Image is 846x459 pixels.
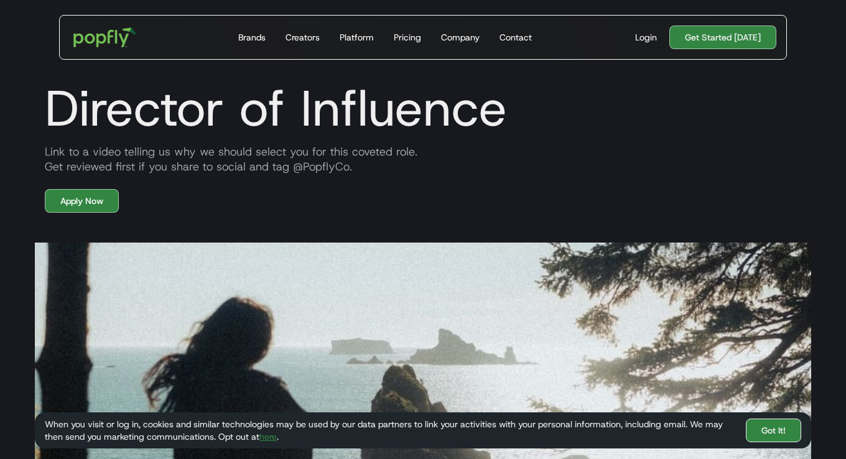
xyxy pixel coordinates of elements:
a: Get Started [DATE] [669,25,776,49]
div: Creators [286,31,320,44]
div: Platform [340,31,374,44]
a: home [65,19,145,56]
div: Contact [500,31,532,44]
a: here [259,431,277,442]
a: Contact [495,16,537,59]
a: Got It! [746,419,801,442]
a: Creators [281,16,325,59]
a: Apply Now [45,189,119,213]
div: Brands [238,31,266,44]
a: Login [630,31,662,44]
div: When you visit or log in, cookies and similar technologies may be used by our data partners to li... [45,418,736,443]
div: Pricing [394,31,421,44]
a: Company [436,16,485,59]
div: Company [441,31,480,44]
a: Brands [233,16,271,59]
div: Link to a video telling us why we should select you for this coveted role. Get reviewed first if ... [35,144,811,174]
a: Platform [335,16,379,59]
a: Pricing [389,16,426,59]
div: Login [635,31,657,44]
h1: Director of Influence [35,78,811,138]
